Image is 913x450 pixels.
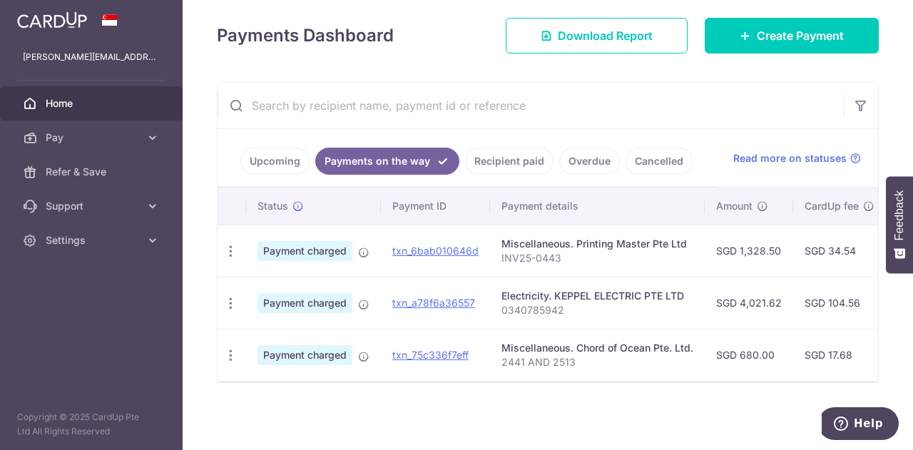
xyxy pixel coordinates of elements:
p: INV25-0443 [501,251,693,265]
span: CardUp fee [805,199,859,213]
a: txn_a78f6a36557 [392,297,475,309]
td: SGD 4,021.62 [705,277,793,329]
td: SGD 1,328.50 [705,225,793,277]
span: Create Payment [757,27,844,44]
td: SGD 17.68 [793,329,886,381]
p: 2441 AND 2513 [501,355,693,369]
span: Read more on statuses [733,151,847,165]
div: Miscellaneous. Printing Master Pte Ltd [501,237,693,251]
td: SGD 104.56 [793,277,886,329]
span: Payment charged [257,241,352,261]
a: Payments on the way [315,148,459,175]
a: Upcoming [240,148,310,175]
a: Read more on statuses [733,151,861,165]
td: SGD 34.54 [793,225,886,277]
a: Download Report [506,18,688,53]
span: Amount [716,199,753,213]
a: Cancelled [626,148,693,175]
th: Payment ID [381,188,490,225]
p: 0340785942 [501,303,693,317]
span: Feedback [893,190,906,240]
h4: Payments Dashboard [217,23,394,48]
a: Overdue [559,148,620,175]
iframe: Opens a widget where you can find more information [822,407,899,443]
span: Payment charged [257,345,352,365]
a: txn_75c336f7eff [392,349,469,361]
a: Create Payment [705,18,879,53]
span: Download Report [558,27,653,44]
span: Status [257,199,288,213]
a: Recipient paid [465,148,554,175]
input: Search by recipient name, payment id or reference [218,83,844,128]
span: Payment charged [257,293,352,313]
th: Payment details [490,188,705,225]
span: Support [46,199,140,213]
button: Feedback - Show survey [886,176,913,273]
div: Miscellaneous. Chord of Ocean Pte. Ltd. [501,341,693,355]
p: [PERSON_NAME][EMAIL_ADDRESS][DOMAIN_NAME] [23,50,160,64]
span: Home [46,96,140,111]
span: Pay [46,131,140,145]
img: CardUp [17,11,87,29]
span: Refer & Save [46,165,140,179]
td: SGD 680.00 [705,329,793,381]
span: Settings [46,233,140,247]
div: Electricity. KEPPEL ELECTRIC PTE LTD [501,289,693,303]
a: txn_6bab010646d [392,245,479,257]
